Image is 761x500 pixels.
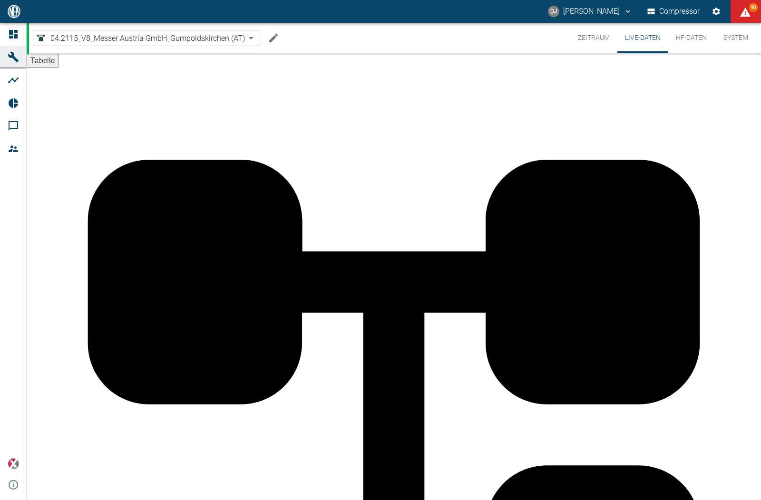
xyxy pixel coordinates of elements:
a: 04.2115_V8_Messer Austria GmbH_Gumpoldskirchen (AT) [35,32,245,44]
button: HF-Daten [668,23,714,53]
button: Compressor [645,3,702,20]
button: Live-Daten [617,23,668,53]
img: logo [7,5,21,18]
button: System [714,23,757,53]
img: Xplore Logo [8,458,19,470]
span: 90 [749,3,758,12]
button: Tabelle [27,54,59,68]
span: 04.2115_V8_Messer Austria GmbH_Gumpoldskirchen (AT) [50,33,245,44]
button: Zeitraum [570,23,617,53]
button: Machine bearbeiten [264,29,283,48]
button: Einstellungen [708,3,725,20]
div: DJ [548,6,559,17]
button: david.jasper@nea-x.de [546,3,634,20]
